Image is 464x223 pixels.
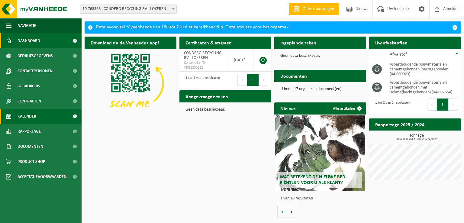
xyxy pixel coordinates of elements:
[96,22,449,33] div: Deze avond zal MyVanheede van 18u tot 21u niet bereikbaar zijn. Onze excuses voor het ongemak.
[80,5,176,13] span: 10-763568 - CONDEBO RECYCLING BV - LOKEREN
[449,99,458,111] button: Next
[369,37,414,48] h2: Uw afvalstoffen
[275,115,365,191] a: Wat betekent de nieuwe RED-richtlijn voor u als klant?
[18,154,45,169] span: Product Shop
[274,70,313,82] h2: Documenten
[85,37,165,48] h2: Download nu de Vanheede+ app!
[237,74,247,86] button: Previous
[18,18,36,33] span: Navigatie
[185,108,265,112] p: Geen data beschikbaar.
[372,134,461,141] h3: Tonnage
[85,49,176,118] img: Download de VHEPlus App
[301,6,336,12] span: Offerte aanvragen
[179,90,234,102] h2: Aangevraagde taken
[280,54,360,58] p: Geen data beschikbaar.
[280,87,360,91] p: U heeft 17 ongelezen document(en).
[289,3,339,15] a: Offerte aanvragen
[274,102,301,114] h2: Nieuws
[259,74,268,86] button: Next
[18,63,53,79] span: Contactpersonen
[328,102,366,115] a: Alle artikelen
[18,169,66,184] span: Acceptatievoorwaarden
[287,206,296,218] button: Volgende
[372,138,461,141] span: 2024: 838,761 t - 2025: 1274,902 t
[179,37,238,48] h2: Certificaten & attesten
[80,5,177,14] span: 10-763568 - CONDEBO RECYCLING BV - LOKEREN
[18,33,40,48] span: Dashboard
[18,79,40,94] span: Gebruikers
[427,99,437,111] button: Previous
[184,60,224,70] span: Consent-SelfD-VEG2200212
[369,118,430,130] h2: Rapportage 2025 / 2024
[277,206,287,218] button: Vorige
[18,94,41,109] span: Contracten
[18,139,43,154] span: Documenten
[416,130,460,142] a: Bekijk rapportage
[18,124,41,139] span: Rapportage
[182,73,220,86] div: 1 tot 1 van 1 resultaten
[372,98,410,111] div: 1 tot 2 van 2 resultaten
[274,37,322,48] h2: Ingeplande taken
[18,48,53,63] span: Bedrijfsgegevens
[18,109,36,124] span: Kalender
[247,74,259,86] button: 1
[280,196,363,201] p: 1 van 10 resultaten
[385,78,461,96] td: asbesthoudende bouwmaterialen cementgebonden met isolatie(hechtgebonden) (04-002554)
[184,51,222,60] span: CONDEBO RECYCLING BV - LOKEREN
[280,175,347,185] span: Wat betekent de nieuwe RED-richtlijn voor u als klant?
[390,52,407,57] span: Afvalstof
[385,60,461,78] td: asbesthoudende bouwmaterialen cementgebonden (hechtgebonden) (04-000023)
[437,99,449,111] button: 1
[229,49,253,72] td: [DATE]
